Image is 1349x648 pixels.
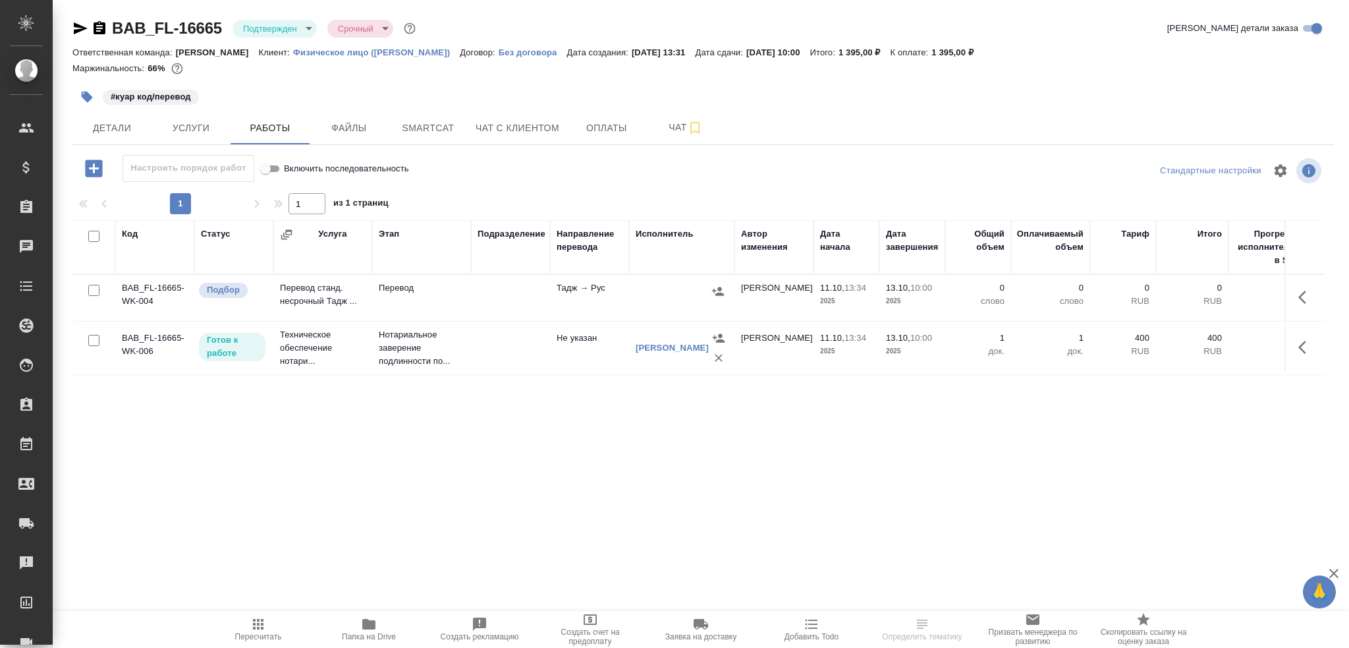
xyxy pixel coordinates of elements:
td: Перевод станд. несрочный Тадж ... [273,275,372,321]
div: Тариф [1121,227,1149,241]
p: [PERSON_NAME] [176,47,259,57]
div: split button [1157,161,1265,181]
p: 10:00 [910,283,932,293]
p: Подбор [207,283,240,297]
span: Посмотреть информацию [1296,158,1324,183]
p: док. [952,345,1005,358]
div: Подтвержден [327,20,393,38]
span: Чат [654,119,717,136]
td: [PERSON_NAME] [734,275,813,321]
p: 1 395,00 ₽ [839,47,891,57]
p: 400 [1163,332,1222,345]
div: Исполнитель [636,227,694,241]
td: BAB_FL-16665-WK-004 [115,275,194,321]
p: 0 [1163,281,1222,295]
span: Smartcat [397,120,460,136]
div: Услуга [318,227,346,241]
p: Без договора [499,47,567,57]
div: Статус [201,227,231,241]
div: Итого [1198,227,1222,241]
p: #куар код/перевод [111,90,191,103]
p: 2025 [820,295,873,308]
p: Дата сдачи: [696,47,746,57]
span: из 1 страниц [333,195,389,214]
p: Нотариальное заверение подлинности по... [379,328,464,368]
p: 0 [1097,281,1149,295]
div: Этап [379,227,399,241]
p: 0 [1018,281,1084,295]
p: 1 [952,332,1005,345]
span: Файлы [317,120,381,136]
p: 13:34 [844,333,866,343]
td: Не указан [550,325,629,371]
div: Подразделение [478,227,545,241]
p: Дата создания: [566,47,631,57]
p: 66% [148,63,168,73]
button: Назначить [709,328,729,348]
button: Здесь прячутся важные кнопки [1290,332,1322,363]
p: 2025 [886,345,939,358]
p: [DATE] 10:00 [746,47,810,57]
div: Дата начала [820,227,873,254]
button: 🙏 [1303,575,1336,608]
td: Тадж → Рус [550,275,629,321]
div: Исполнитель может приступить к работе [198,332,267,363]
p: док. [1018,345,1084,358]
p: 2025 [886,295,939,308]
p: 13:34 [844,283,866,293]
a: Физическое лицо ([PERSON_NAME]) [293,46,460,57]
span: Чат с клиентом [476,120,559,136]
p: Ответственная команда: [72,47,176,57]
td: [PERSON_NAME] [734,325,813,371]
p: Готов к работе [207,334,258,360]
div: Автор изменения [741,227,807,254]
button: Добавить тэг [72,82,101,111]
div: Можно подбирать исполнителей [198,281,267,299]
p: слово [952,295,1005,308]
button: 400.00 RUB; [169,60,186,77]
p: 1 [1018,332,1084,345]
div: Прогресс исполнителя в SC [1235,227,1294,267]
button: Здесь прячутся важные кнопки [1290,281,1322,313]
button: Скопировать ссылку [92,20,107,36]
p: RUB [1097,295,1149,308]
div: Код [122,227,138,241]
p: RUB [1163,345,1222,358]
p: Физическое лицо ([PERSON_NAME]) [293,47,460,57]
svg: Подписаться [687,120,703,136]
p: 11.10, [820,333,844,343]
p: 2025 [820,345,873,358]
a: Без договора [499,46,567,57]
button: Подтвержден [239,23,301,34]
a: BAB_FL-16665 [112,19,222,37]
td: BAB_FL-16665-WK-006 [115,325,194,371]
div: Направление перевода [557,227,622,254]
p: RUB [1163,295,1222,308]
div: Подтвержден [233,20,317,38]
p: К оплате: [891,47,932,57]
span: Настроить таблицу [1265,155,1296,187]
p: RUB [1097,345,1149,358]
button: Удалить [709,348,729,368]
p: [DATE] 13:31 [632,47,696,57]
a: [PERSON_NAME] [636,343,709,353]
button: Сгруппировать [280,228,293,241]
p: Перевод [379,281,464,295]
button: Назначить [708,281,728,301]
p: Договор: [460,47,499,57]
button: Доп статусы указывают на важность/срочность заказа [401,20,418,37]
span: Детали [80,120,144,136]
button: Скопировать ссылку для ЯМессенджера [72,20,88,36]
p: Клиент: [259,47,293,57]
td: Техническое обеспечение нотари... [273,322,372,374]
span: [PERSON_NAME] детали заказа [1167,22,1298,35]
button: Срочный [334,23,377,34]
p: слово [1018,295,1084,308]
span: Работы [238,120,302,136]
div: Дата завершения [886,227,939,254]
p: 13.10, [886,283,910,293]
p: 10:00 [910,333,932,343]
span: Включить последовательность [284,162,409,175]
span: 🙏 [1308,578,1331,606]
span: Услуги [159,120,223,136]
